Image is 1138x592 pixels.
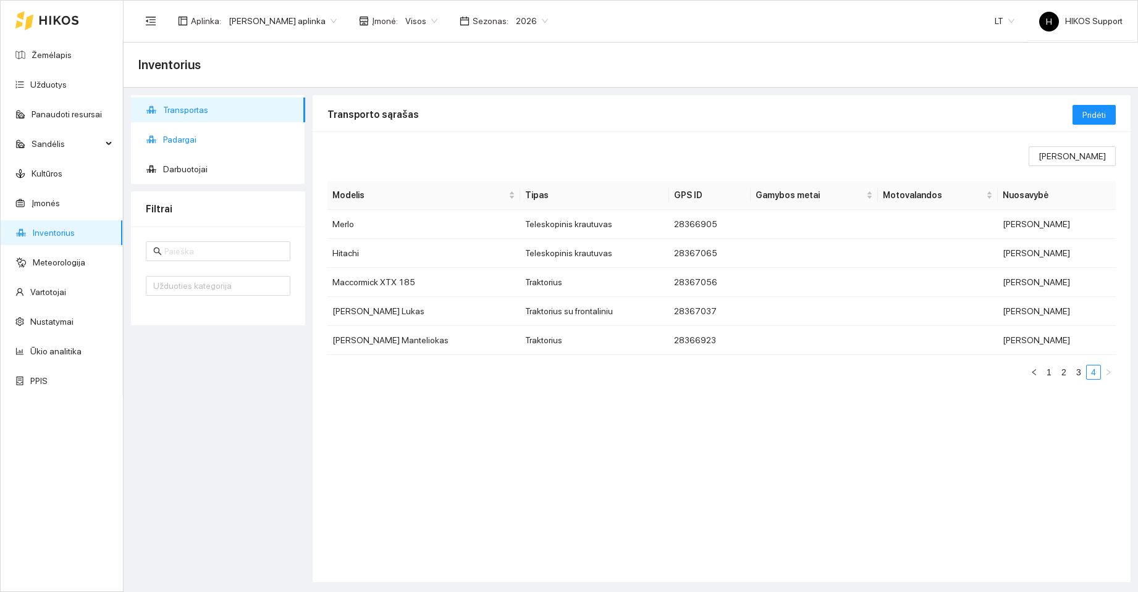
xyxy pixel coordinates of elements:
th: GPS ID [669,181,750,210]
span: Sandėlis [32,131,102,156]
div: Transporto sąrašas [327,97,1073,132]
a: Meteorologija [33,257,85,267]
button: right [1101,365,1116,380]
span: menu-fold [145,15,156,27]
a: Vartotojai [30,287,66,297]
span: Gamybos metai [756,188,864,202]
a: Panaudoti resursai [32,109,102,119]
span: shop [359,16,369,26]
span: right [1105,369,1112,376]
a: Žemėlapis [32,50,72,60]
button: [PERSON_NAME] [1029,146,1116,166]
td: 28367065 [669,239,750,268]
td: [PERSON_NAME] Lukas [327,297,520,326]
span: [PERSON_NAME] [1039,149,1106,163]
a: 3 [1072,365,1085,379]
input: Paieška [164,244,283,258]
td: [PERSON_NAME] [998,297,1116,326]
li: 3 [1071,365,1086,380]
li: Atgal [1027,365,1042,380]
span: search [153,247,162,256]
td: [PERSON_NAME] [998,268,1116,297]
span: Įmonė : [372,14,398,28]
li: Pirmyn [1101,365,1116,380]
td: [PERSON_NAME] Manteliokas [327,326,520,355]
a: Užduotys [30,80,67,90]
span: H [1046,12,1052,31]
a: Kultūros [32,169,62,178]
span: layout [178,16,188,26]
td: 28366923 [669,326,750,355]
span: Modelis [332,188,506,202]
a: Įmonės [32,198,60,208]
span: Aplinka : [191,14,221,28]
span: Sezonas : [473,14,508,28]
td: Traktorius [520,268,669,297]
li: 2 [1056,365,1071,380]
span: 2026 [516,12,548,30]
td: Teleskopinis krautuvas [520,239,669,268]
td: Maccormick XTX 185 [327,268,520,297]
span: Transportas [163,98,295,122]
button: left [1027,365,1042,380]
a: Nustatymai [30,317,74,327]
li: 1 [1042,365,1056,380]
th: this column's title is Modelis,this column is sortable [327,181,520,210]
li: 4 [1086,365,1101,380]
th: this column's title is Gamybos metai,this column is sortable [751,181,878,210]
span: Pridėti [1082,108,1106,122]
td: 28367037 [669,297,750,326]
span: Padargai [163,127,295,152]
span: left [1031,369,1038,376]
span: Darbuotojai [163,157,295,181]
span: calendar [460,16,470,26]
td: [PERSON_NAME] [998,239,1116,268]
a: Inventorius [33,228,75,238]
td: Traktorius su frontaliniu [520,297,669,326]
td: Merlo [327,210,520,239]
button: Pridėti [1073,105,1116,125]
td: Traktorius [520,326,669,355]
span: Edgaro Sudeikio aplinka [229,12,337,30]
span: Visos [405,12,437,30]
a: PPIS [30,376,48,386]
button: menu-fold [138,9,163,33]
a: 4 [1087,365,1100,379]
div: Filtrai [146,191,290,227]
td: 28366905 [669,210,750,239]
a: Ūkio analitika [30,346,82,356]
a: 2 [1057,365,1071,379]
span: Inventorius [138,55,201,75]
span: LT [995,12,1014,30]
span: Motovalandos [883,188,984,202]
td: 28367056 [669,268,750,297]
th: Tipas [520,181,669,210]
span: HIKOS Support [1039,16,1123,26]
td: [PERSON_NAME] [998,210,1116,239]
a: 1 [1042,365,1056,379]
td: Teleskopinis krautuvas [520,210,669,239]
th: this column's title is Motovalandos,this column is sortable [878,181,998,210]
td: [PERSON_NAME] [998,326,1116,355]
th: Nuosavybė [998,181,1116,210]
td: Hitachi [327,239,520,268]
